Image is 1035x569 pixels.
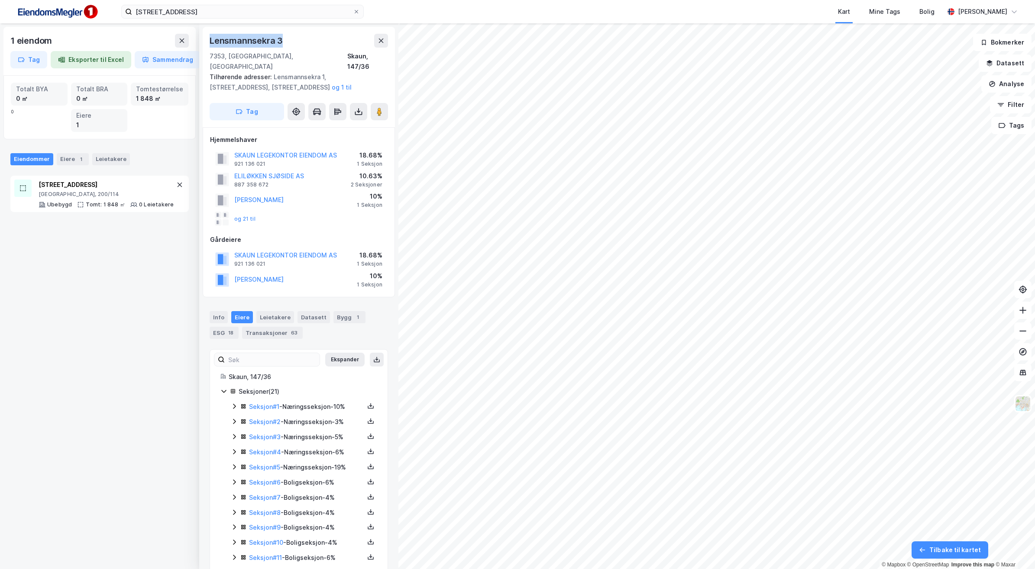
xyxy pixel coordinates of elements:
[249,477,364,488] div: - Boligseksjon - 6%
[981,75,1032,93] button: Analyse
[249,418,281,425] a: Seksjon#2
[249,463,280,471] a: Seksjon#5
[249,402,364,412] div: - Næringsseksjon - 10%
[325,353,365,366] button: Ekspander
[210,34,285,48] div: Lensmannsekra 3
[210,51,347,72] div: 7353, [GEOGRAPHIC_DATA], [GEOGRAPHIC_DATA]
[990,96,1032,113] button: Filter
[226,328,235,337] div: 18
[210,103,284,120] button: Tag
[951,562,994,568] a: Improve this map
[249,524,281,531] a: Seksjon#9
[249,432,364,442] div: - Næringsseksjon - 5%
[39,180,174,190] div: [STREET_ADDRESS]
[249,554,282,561] a: Seksjon#11
[249,539,283,546] a: Seksjon#10
[210,72,381,93] div: Lensmannsekra 1, [STREET_ADDRESS], [STREET_ADDRESS]
[351,171,382,181] div: 10.63%
[249,522,364,533] div: - Boligseksjon - 4%
[838,6,850,17] div: Kart
[51,51,131,68] button: Eksporter til Excel
[249,508,364,518] div: - Boligseksjon - 4%
[869,6,900,17] div: Mine Tags
[10,34,54,48] div: 1 eiendom
[353,313,362,321] div: 1
[16,94,62,103] div: 0 ㎡
[57,153,89,165] div: Eiere
[76,84,123,94] div: Totalt BRA
[249,479,281,486] a: Seksjon#6
[16,84,62,94] div: Totalt BYA
[289,328,299,337] div: 63
[249,447,364,457] div: - Næringsseksjon - 6%
[139,201,174,208] div: 0 Leietakere
[992,527,1035,569] iframe: Chat Widget
[234,260,265,267] div: 921 136 021
[76,120,123,130] div: 1
[242,327,303,339] div: Transaksjoner
[249,403,279,410] a: Seksjon#1
[10,153,53,165] div: Eiendommer
[249,417,364,427] div: - Næringsseksjon - 3%
[979,55,1032,72] button: Datasett
[249,433,281,440] a: Seksjon#3
[231,311,253,323] div: Eiere
[249,553,364,563] div: - Boligseksjon - 6%
[357,161,382,167] div: 1 Seksjon
[210,135,388,145] div: Hjemmelshaver
[1015,395,1031,412] img: Z
[958,6,1007,17] div: [PERSON_NAME]
[249,494,281,501] a: Seksjon#7
[919,6,935,17] div: Bolig
[14,2,100,22] img: F4PB6Px+NJ5v8B7XTbfpPpyloAAAAASUVORK5CYII=
[229,372,377,382] div: Skaun, 147/36
[973,34,1032,51] button: Bokmerker
[907,562,949,568] a: OpenStreetMap
[357,260,382,267] div: 1 Seksjon
[47,201,72,208] div: Ubebygd
[132,5,353,18] input: Søk på adresse, matrikkel, gårdeiere, leietakere eller personer
[135,51,201,68] button: Sammendrag
[210,73,274,80] span: Tilhørende adresser:
[239,386,377,397] div: Seksjoner ( 21 )
[210,327,239,339] div: ESG
[347,51,388,72] div: Skaun, 147/36
[76,111,123,120] div: Eiere
[351,181,382,188] div: 2 Seksjoner
[39,191,174,198] div: [GEOGRAPHIC_DATA], 200/114
[357,250,382,260] div: 18.68%
[357,191,382,202] div: 10%
[357,150,382,161] div: 18.68%
[234,181,268,188] div: 887 358 672
[77,155,85,164] div: 1
[249,448,281,456] a: Seksjon#4
[11,83,188,132] div: 0
[882,562,906,568] a: Mapbox
[92,153,130,165] div: Leietakere
[256,311,294,323] div: Leietakere
[136,84,183,94] div: Tomtestørrelse
[234,161,265,167] div: 921 136 021
[10,51,47,68] button: Tag
[210,235,388,245] div: Gårdeiere
[992,527,1035,569] div: Kontrollprogram for chat
[249,462,364,473] div: - Næringsseksjon - 19%
[225,353,320,366] input: Søk
[86,201,125,208] div: Tomt: 1 848 ㎡
[357,281,382,288] div: 1 Seksjon
[357,202,382,209] div: 1 Seksjon
[249,537,364,548] div: - Boligseksjon - 4%
[136,94,183,103] div: 1 848 ㎡
[357,271,382,281] div: 10%
[249,509,281,516] a: Seksjon#8
[991,117,1032,134] button: Tags
[76,94,123,103] div: 0 ㎡
[912,541,988,559] button: Tilbake til kartet
[210,311,228,323] div: Info
[298,311,330,323] div: Datasett
[249,492,364,503] div: - Boligseksjon - 4%
[333,311,365,323] div: Bygg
